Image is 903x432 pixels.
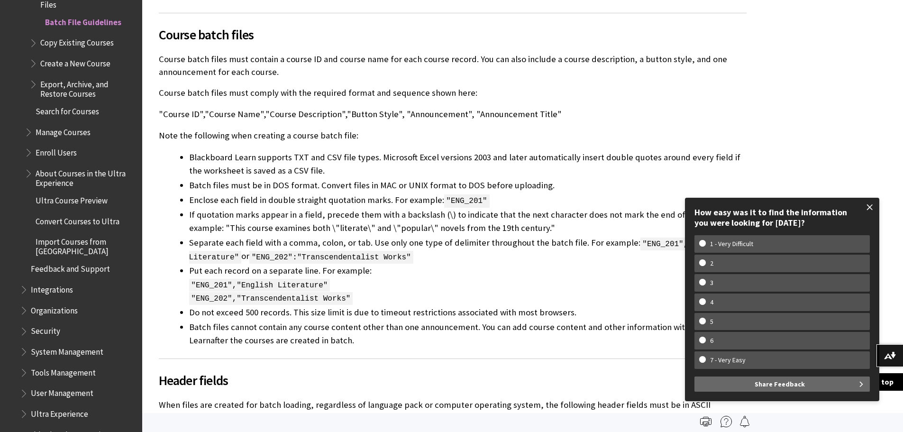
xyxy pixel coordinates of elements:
span: Enroll Users [36,145,77,157]
img: Print [700,416,711,427]
li: Enclose each field in double straight quotation marks. For example: [189,193,747,207]
span: Security [31,323,60,336]
span: Blackboard Learn [189,322,740,346]
span: Tools Management [31,365,96,377]
p: Note the following when creating a course batch file: [159,129,747,142]
span: Header fields [159,370,747,390]
span: Export, Archive, and Restore Courses [40,76,136,99]
span: Course batch files [159,25,747,45]
w-span: 6 [699,337,724,345]
li: Batch files cannot contain any course content other than one announcement. You can add course con... [189,321,747,347]
w-span: 7 - Very Easy [699,356,757,364]
span: "ENG_201","English Literature" [189,238,725,264]
li: Batch files must be in DOS format. Convert files in MAC or UNIX format to DOS before uploading. [189,179,747,192]
w-span: 1 - Very Difficult [699,240,764,248]
span: Manage Courses [36,124,91,137]
w-span: 2 [699,259,724,267]
span: "ENG_201" [444,194,490,208]
li: If quotation marks appear in a field, precede them with a backslash (\) to indicate that the next... [189,208,747,235]
span: Share Feedback [755,377,805,392]
li: Separate each field with a comma, colon, or tab. Use only one type of delimiter throughout the ba... [189,236,747,263]
span: "ENG_202":"Transcendentalist Works" [249,251,413,264]
div: How easy was it to find the information you were looking for [DATE]? [694,207,870,228]
span: System Management [31,344,103,357]
span: Feedback and Support [31,261,110,274]
w-span: 4 [699,298,724,306]
p: When files are created for batch loading, regardless of language pack or computer operating syste... [159,399,747,423]
span: Search for Courses [36,103,99,116]
li: Put each record on a separate line. For example: [189,264,747,304]
span: Create a New Course [40,55,110,68]
li: Blackboard Learn supports TXT and CSV file types. Microsoft Excel versions 2003 and later automat... [189,151,747,177]
p: Course batch files must comply with the required format and sequence shown here: [159,87,747,99]
span: Integrations [31,282,73,294]
span: "ENG_201","English Literature" [189,279,330,292]
span: Import Courses from [GEOGRAPHIC_DATA] [36,234,136,257]
span: Organizations [31,303,78,315]
span: "ENG_202","Transcendentalist Works" [189,292,353,305]
img: More help [721,416,732,427]
span: Ultra Course Preview [36,193,108,205]
span: About Courses in the Ultra Experience [36,165,136,188]
span: Copy Existing Courses [40,35,114,48]
img: Follow this page [739,416,750,427]
span: User Management [31,386,93,398]
span: Ultra Experience [31,406,88,419]
button: Share Feedback [694,377,870,392]
w-span: 5 [699,318,724,326]
p: "Course ID","Course Name","Course Description","Button Style", "Announcement", "Announcement Title" [159,108,747,120]
span: Batch File Guidelines [45,14,121,27]
li: Do not exceed 500 records. This size limit is due to timeout restrictions associated with most br... [189,306,747,319]
w-span: 3 [699,279,724,287]
span: Convert Courses to Ultra [36,213,119,226]
p: Course batch files must contain a course ID and course name for each course record. You can also ... [159,53,747,78]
